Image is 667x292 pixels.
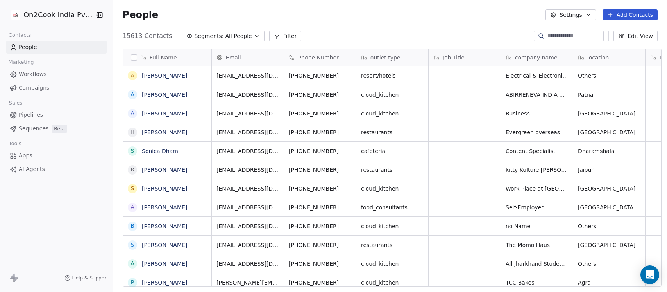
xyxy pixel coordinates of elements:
[226,54,241,61] span: Email
[361,260,424,268] span: cloud_kitchen
[11,10,20,20] img: on2cook%20logo-04%20copy.jpg
[131,241,134,249] div: s
[284,49,356,66] div: Phone Number
[361,128,424,136] span: restaurants
[298,54,339,61] span: Phone Number
[142,72,187,79] a: [PERSON_NAME]
[361,91,424,99] span: cloud_kitchen
[289,128,351,136] span: [PHONE_NUMBER]
[506,241,568,249] span: The Momo Haus
[123,66,212,287] div: grid
[515,54,558,61] span: company name
[361,222,424,230] span: cloud_kitchen
[19,165,45,173] span: AI Agents
[269,31,302,41] button: Filter
[131,147,134,155] div: S
[52,125,67,133] span: Beta
[578,185,640,193] span: [GEOGRAPHIC_DATA]
[216,91,279,99] span: [EMAIL_ADDRESS][DOMAIN_NAME]
[429,49,501,66] div: Job Title
[6,81,107,94] a: Campaigns
[131,109,134,117] div: a
[194,32,224,40] span: Segments:
[6,68,107,81] a: Workflows
[578,147,640,155] span: Dharamshala
[361,72,424,79] span: resort/hotels
[72,275,108,281] span: Help & Support
[216,185,279,193] span: [EMAIL_ADDRESS][DOMAIN_NAME]
[356,49,428,66] div: outlet type
[506,166,568,174] span: kitty Kulture [PERSON_NAME] [STREET_ADDRESS][DATE]
[123,49,211,66] div: Full Name
[370,54,401,61] span: outlet type
[142,223,187,229] a: [PERSON_NAME]
[501,49,573,66] div: company name
[19,70,47,78] span: Workflows
[578,166,640,174] span: Jaipur
[142,129,187,135] a: [PERSON_NAME]
[5,29,34,41] span: Contacts
[5,56,37,68] span: Marketing
[545,9,596,20] button: Settings
[506,185,568,193] span: Work Place at [GEOGRAPHIC_DATA]
[150,54,177,61] span: Full Name
[443,54,465,61] span: Job Title
[506,110,568,117] span: Business
[578,279,640,287] span: Agra
[131,278,134,287] div: P
[578,204,640,211] span: [GEOGRAPHIC_DATA](NCR)
[131,72,134,80] div: A
[289,241,351,249] span: [PHONE_NUMBER]
[361,110,424,117] span: cloud_kitchen
[578,110,640,117] span: [GEOGRAPHIC_DATA]
[289,185,351,193] span: [PHONE_NUMBER]
[506,128,568,136] span: Evergreen overseas
[613,31,658,41] button: Edit View
[6,149,107,162] a: Apps
[23,10,93,20] span: On2Cook India Pvt. Ltd.
[216,260,279,268] span: [EMAIL_ADDRESS][DOMAIN_NAME]
[131,222,134,230] div: B
[131,203,134,211] div: A
[216,128,279,136] span: [EMAIL_ADDRESS][DOMAIN_NAME]
[19,151,32,160] span: Apps
[131,166,134,174] div: R
[225,32,252,40] span: All People
[361,279,424,287] span: cloud_kitchen
[19,43,37,51] span: People
[506,279,568,287] span: TCC Bakes
[587,54,609,61] span: location
[216,166,279,174] span: [EMAIL_ADDRESS][DOMAIN_NAME]
[142,110,187,117] a: [PERSON_NAME]
[289,222,351,230] span: [PHONE_NUMBER]
[603,9,658,20] button: Add Contacts
[361,204,424,211] span: food_consultants
[123,31,172,41] span: 15613 Contacts
[506,204,568,211] span: Self-Employed
[216,241,279,249] span: [EMAIL_ADDRESS][DOMAIN_NAME]
[19,111,43,119] span: Pipelines
[289,147,351,155] span: [PHONE_NUMBER]
[506,91,568,99] span: ABIRRENEVA INDIA private limited
[361,241,424,249] span: restaurants
[289,166,351,174] span: [PHONE_NUMBER]
[19,84,49,92] span: Campaigns
[289,72,351,79] span: [PHONE_NUMBER]
[578,91,640,99] span: Patna
[6,122,107,135] a: SequencesBeta
[212,49,284,66] div: Email
[131,128,135,136] div: H
[216,222,279,230] span: [EMAIL_ADDRESS][DOMAIN_NAME]
[573,49,645,66] div: location
[578,260,640,268] span: Others
[142,204,187,211] a: [PERSON_NAME]
[142,92,187,98] a: [PERSON_NAME]
[216,279,279,287] span: [PERSON_NAME][EMAIL_ADDRESS][DOMAIN_NAME]
[142,261,187,267] a: [PERSON_NAME]
[361,166,424,174] span: restaurants
[131,184,134,193] div: S
[123,9,158,21] span: People
[578,222,640,230] span: Others
[5,138,25,150] span: Tools
[19,124,48,133] span: Sequences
